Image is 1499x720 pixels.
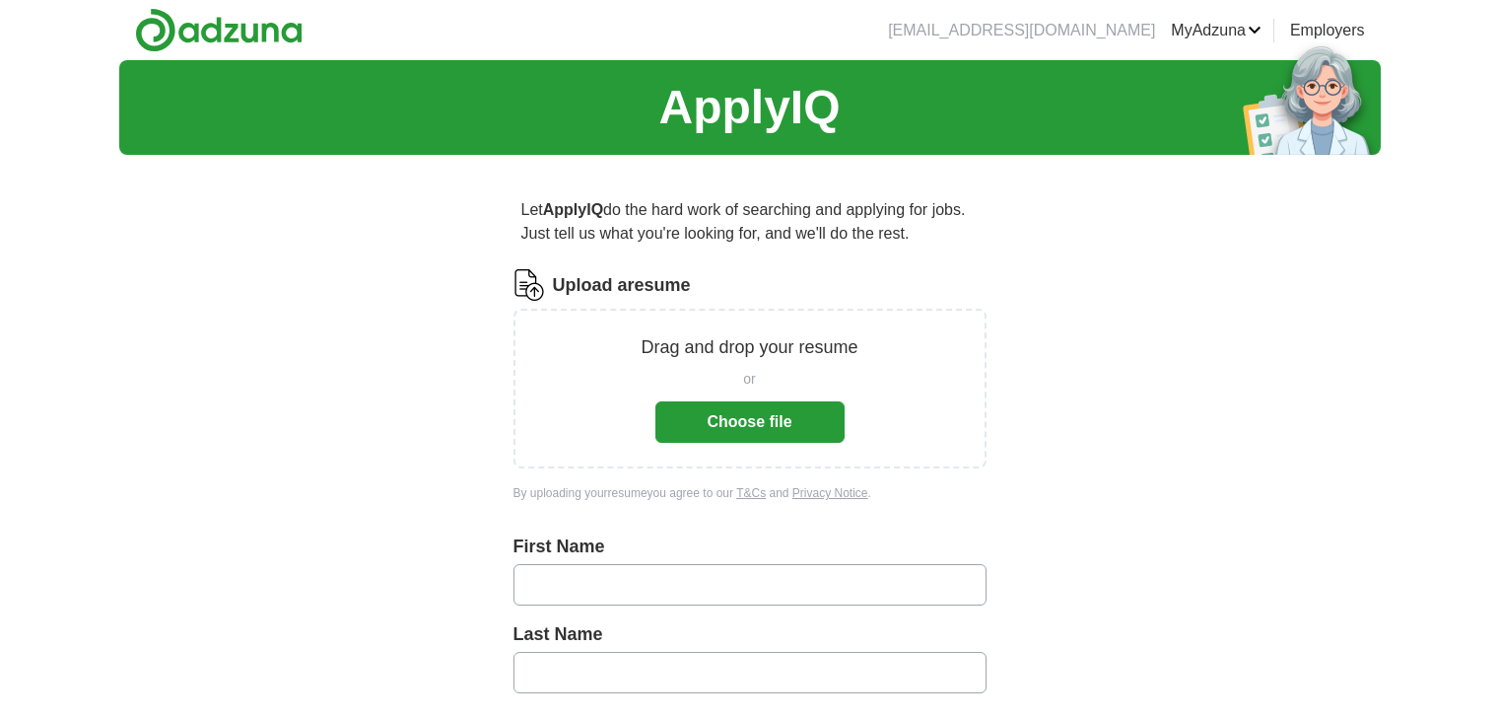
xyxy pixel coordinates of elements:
[655,401,845,443] button: Choose file
[743,369,755,390] span: or
[513,269,545,301] img: CV Icon
[513,484,987,502] div: By uploading your resume you agree to our and .
[135,8,303,52] img: Adzuna logo
[1290,19,1365,42] a: Employers
[543,201,603,218] strong: ApplyIQ
[641,334,857,361] p: Drag and drop your resume
[513,621,987,648] label: Last Name
[736,486,766,500] a: T&Cs
[888,19,1155,42] li: [EMAIL_ADDRESS][DOMAIN_NAME]
[792,486,868,500] a: Privacy Notice
[553,272,691,299] label: Upload a resume
[513,534,987,560] label: First Name
[658,72,840,143] h1: ApplyIQ
[1171,19,1261,42] a: MyAdzuna
[513,190,987,253] p: Let do the hard work of searching and applying for jobs. Just tell us what you're looking for, an...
